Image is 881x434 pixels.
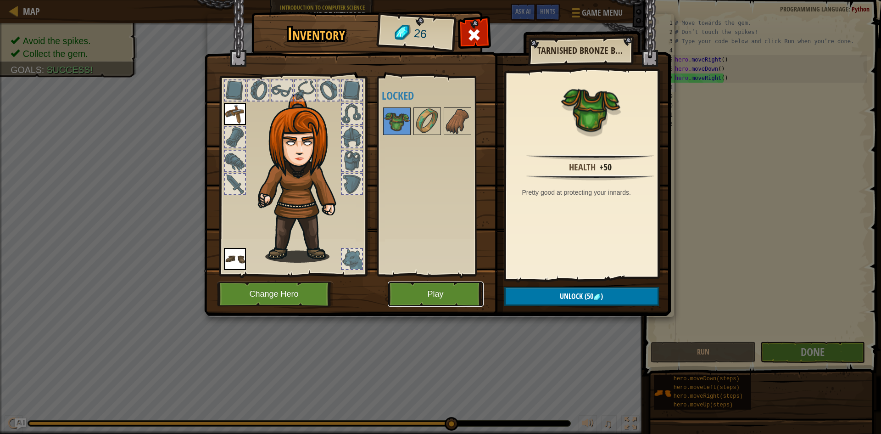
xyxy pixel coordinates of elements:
h1: Inventory [258,24,375,44]
h2: Tarnished Bronze Breastplate [537,45,624,56]
span: Unlock [560,291,583,301]
img: portrait.png [384,108,410,134]
img: hr.png [526,154,654,160]
h4: Locked [382,90,497,101]
span: (50 [583,291,593,301]
button: Play [388,282,484,307]
img: portrait.png [445,108,470,134]
img: gem.png [593,293,601,301]
img: hair_f2.png [254,94,352,263]
div: +50 [599,161,612,174]
button: Unlock(50) [504,287,659,306]
img: portrait.png [414,108,440,134]
img: portrait.png [561,79,620,139]
img: portrait.png [224,103,246,125]
div: Health [569,161,596,174]
img: portrait.png [224,248,246,270]
img: hr.png [526,175,654,180]
div: Pretty good at protecting your innards. [522,188,664,197]
span: ) [601,291,603,301]
button: Change Hero [217,282,334,307]
span: 26 [413,25,427,43]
